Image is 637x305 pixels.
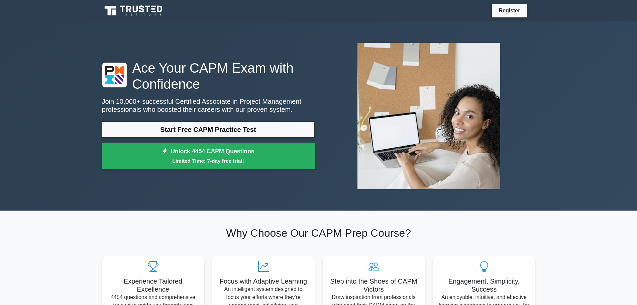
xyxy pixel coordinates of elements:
a: Unlock 4454 CAPM QuestionsLimited Time: 7-day free trial! [102,143,315,169]
h5: Engagement, Simplicity, Success [438,277,530,293]
p: Join 10,000+ successful Certified Associate in Project Management professionals who boosted their... [102,97,315,113]
h2: Why Choose Our CAPM Prep Course? [102,227,535,239]
small: Limited Time: 7-day free trial! [110,157,306,165]
a: Register [495,6,524,15]
h5: Experience Tailored Excellence [107,277,199,293]
h5: Step into the Shoes of CAPM Victors [328,277,420,293]
h1: Ace Your CAPM Exam with Confidence [102,60,315,92]
h5: Focus with Adaptive Learning [218,277,309,285]
a: Start Free CAPM Practice Test [102,122,315,138]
